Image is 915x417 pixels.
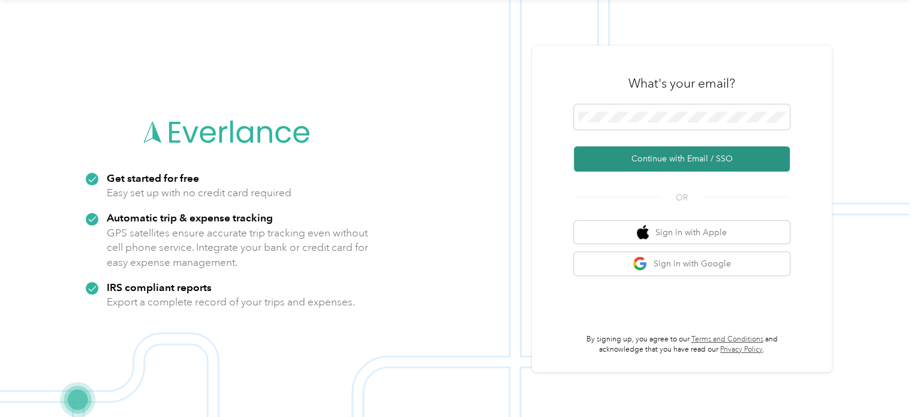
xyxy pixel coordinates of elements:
[107,281,212,293] strong: IRS compliant reports
[574,334,790,355] p: By signing up, you agree to our and acknowledge that you have read our .
[107,226,369,270] p: GPS satellites ensure accurate trip tracking even without cell phone service. Integrate your bank...
[661,191,703,204] span: OR
[628,75,735,92] h3: What's your email?
[107,295,355,310] p: Export a complete record of your trips and expenses.
[574,252,790,275] button: google logoSign in with Google
[107,172,199,184] strong: Get started for free
[691,335,763,344] a: Terms and Conditions
[633,256,648,271] img: google logo
[720,345,763,354] a: Privacy Policy
[574,221,790,244] button: apple logoSign in with Apple
[637,225,649,240] img: apple logo
[107,185,291,200] p: Easy set up with no credit card required
[107,211,273,224] strong: Automatic trip & expense tracking
[574,146,790,172] button: Continue with Email / SSO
